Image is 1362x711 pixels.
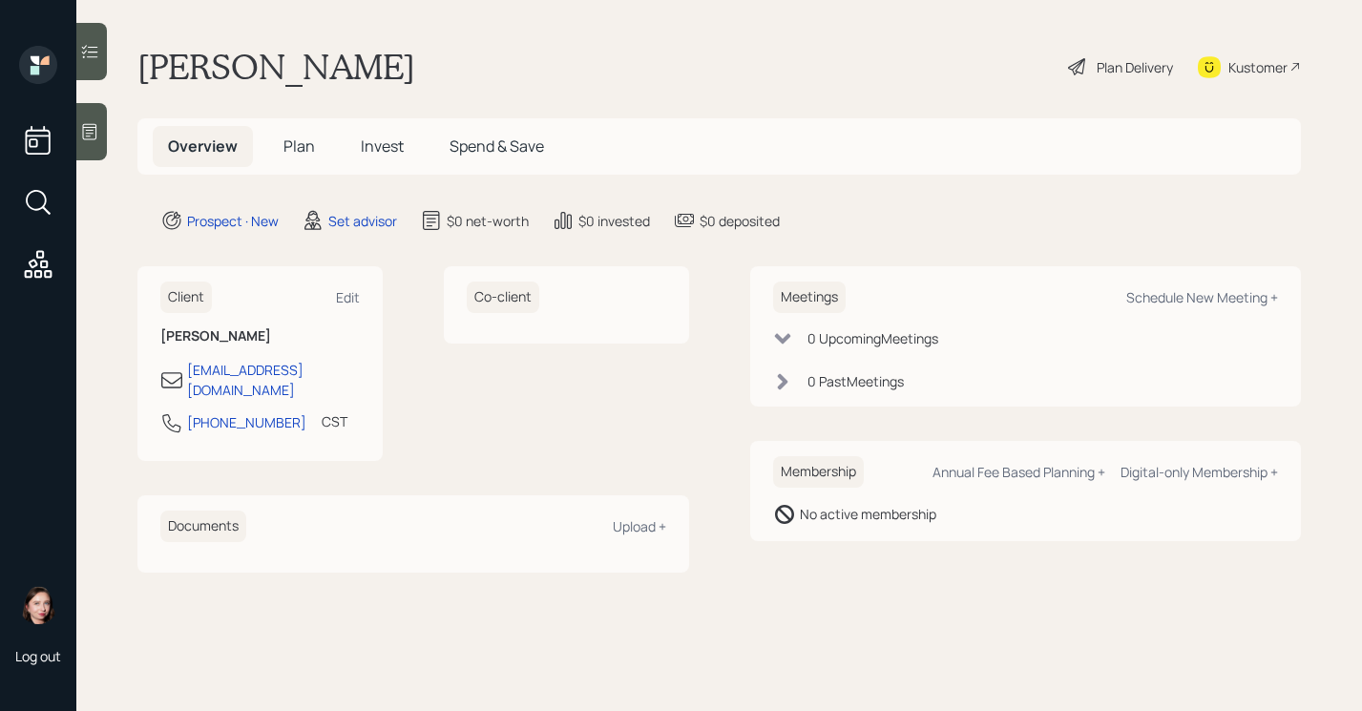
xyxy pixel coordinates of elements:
[807,371,904,391] div: 0 Past Meeting s
[807,328,938,348] div: 0 Upcoming Meeting s
[137,46,415,88] h1: [PERSON_NAME]
[1097,57,1173,77] div: Plan Delivery
[800,504,936,524] div: No active membership
[773,456,864,488] h6: Membership
[187,412,306,432] div: [PHONE_NUMBER]
[1228,57,1288,77] div: Kustomer
[1121,463,1278,481] div: Digital-only Membership +
[322,411,347,431] div: CST
[578,211,650,231] div: $0 invested
[773,282,846,313] h6: Meetings
[15,647,61,665] div: Log out
[187,211,279,231] div: Prospect · New
[283,136,315,157] span: Plan
[467,282,539,313] h6: Co-client
[328,211,397,231] div: Set advisor
[447,211,529,231] div: $0 net-worth
[1126,288,1278,306] div: Schedule New Meeting +
[19,586,57,624] img: aleksandra-headshot.png
[700,211,780,231] div: $0 deposited
[160,328,360,345] h6: [PERSON_NAME]
[450,136,544,157] span: Spend & Save
[361,136,404,157] span: Invest
[336,288,360,306] div: Edit
[932,463,1105,481] div: Annual Fee Based Planning +
[613,517,666,535] div: Upload +
[160,282,212,313] h6: Client
[168,136,238,157] span: Overview
[160,511,246,542] h6: Documents
[187,360,360,400] div: [EMAIL_ADDRESS][DOMAIN_NAME]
